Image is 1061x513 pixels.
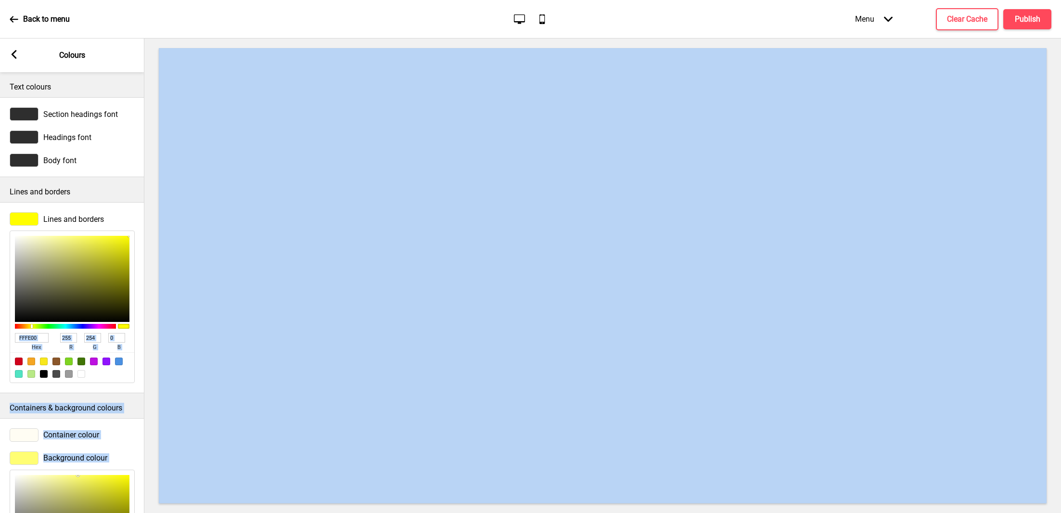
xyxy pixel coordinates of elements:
span: b [108,343,129,352]
h4: Publish [1015,14,1040,25]
p: Back to menu [23,14,70,25]
button: Publish [1003,9,1051,29]
div: Menu [845,5,902,33]
div: Lines and borders [10,212,135,226]
div: #D0021B [15,358,23,365]
div: #8B572A [52,358,60,365]
div: #4A4A4A [52,370,60,378]
span: Background colour [43,453,107,462]
h4: Clear Cache [947,14,987,25]
div: #50E3C2 [15,370,23,378]
div: #F8E71C [40,358,48,365]
div: Headings font [10,130,135,144]
div: #9B9B9B [65,370,73,378]
span: Headings font [43,133,91,142]
a: Back to menu [10,6,70,32]
span: Body font [43,156,77,165]
div: Section headings font [10,107,135,121]
span: r [60,343,81,352]
div: Background colour [10,451,135,465]
div: #000000 [40,370,48,378]
div: #FFFFFF [77,370,85,378]
span: g [84,343,105,352]
div: #4A90E2 [115,358,123,365]
div: #9013FE [102,358,110,365]
div: #417505 [77,358,85,365]
p: Lines and borders [10,187,135,197]
p: Containers & background colours [10,403,135,413]
p: Colours [59,50,85,61]
div: #BD10E0 [90,358,98,365]
div: Container colour [10,428,135,442]
span: Lines and borders [43,215,104,224]
div: #F5A623 [27,358,35,365]
div: #7ED321 [65,358,73,365]
button: Clear Cache [936,8,998,30]
span: Section headings font [43,110,118,119]
span: hex [15,343,57,352]
p: Text colours [10,82,135,92]
div: #B8E986 [27,370,35,378]
div: Body font [10,154,135,167]
span: Container colour [43,430,99,439]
